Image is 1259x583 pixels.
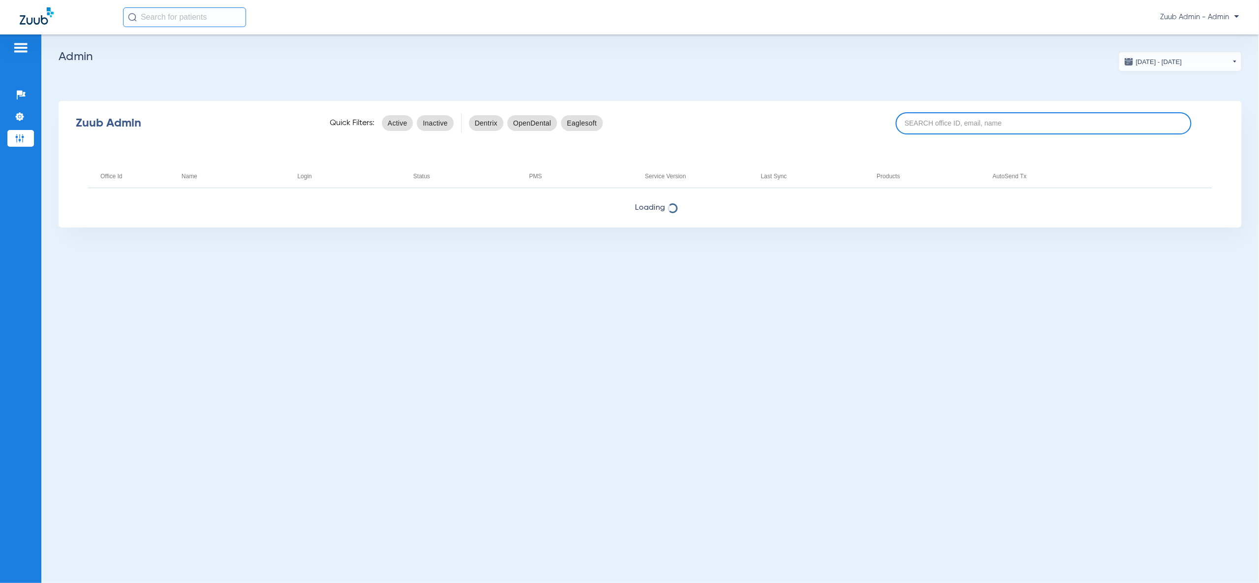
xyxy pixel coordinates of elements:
iframe: Chat Widget [1210,536,1259,583]
span: Inactive [423,118,447,128]
div: Name [182,171,285,182]
div: Last Sync [761,171,787,182]
div: Status [413,171,430,182]
div: PMS [529,171,542,182]
div: Service Version [645,171,749,182]
input: SEARCH office ID, email, name [896,112,1192,134]
div: Office Id [100,171,122,182]
img: Search Icon [128,13,137,22]
div: Office Id [100,171,169,182]
span: Loading [59,203,1242,213]
span: Zuub Admin - Admin [1161,12,1239,22]
span: Quick Filters: [330,118,375,128]
button: [DATE] - [DATE] [1119,52,1242,71]
span: OpenDental [513,118,551,128]
div: Service Version [645,171,686,182]
span: Dentrix [475,118,498,128]
mat-chip-listbox: status-filters [382,113,454,133]
h2: Admin [59,52,1242,62]
div: Products [877,171,900,182]
img: hamburger-icon [13,42,29,54]
div: Login [297,171,312,182]
img: date.svg [1124,57,1134,66]
div: PMS [529,171,632,182]
div: Last Sync [761,171,864,182]
div: Login [297,171,401,182]
div: AutoSend Tx [993,171,1096,182]
mat-chip-listbox: pms-filters [469,113,603,133]
div: AutoSend Tx [993,171,1027,182]
div: Products [877,171,980,182]
div: Status [413,171,517,182]
div: Name [182,171,197,182]
span: Eaglesoft [567,118,597,128]
input: Search for patients [123,7,246,27]
span: Active [388,118,408,128]
div: Zuub Admin [76,118,313,128]
img: Zuub Logo [20,7,54,25]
